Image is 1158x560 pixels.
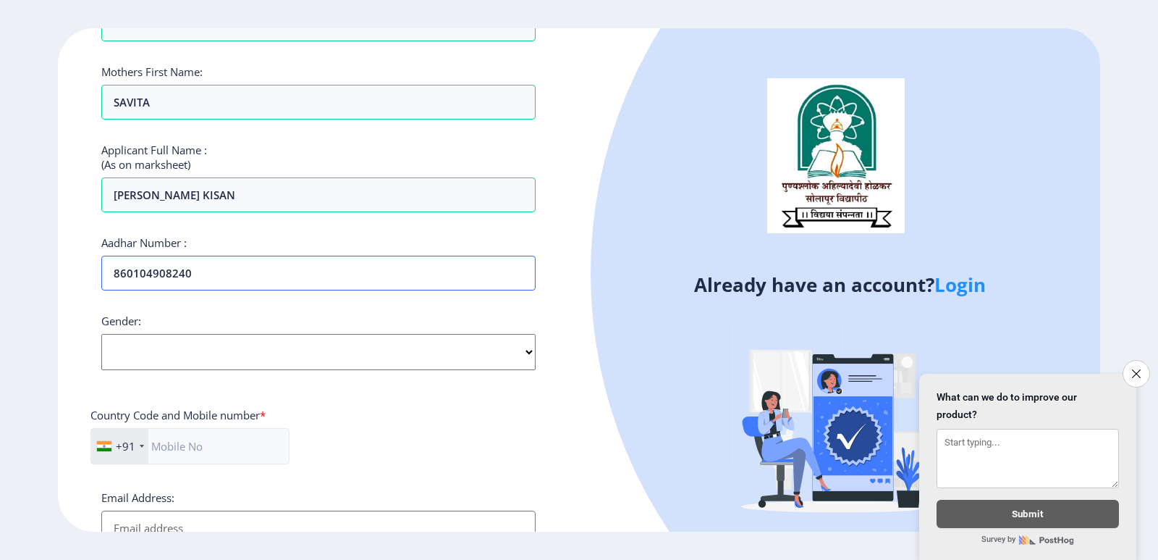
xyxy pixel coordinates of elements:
[101,64,203,79] label: Mothers First Name:
[101,511,536,546] input: Email address
[90,408,266,422] label: Country Code and Mobile number
[101,490,174,505] label: Email Address:
[91,429,148,464] div: India (भारत): +91
[101,314,141,328] label: Gender:
[101,143,207,172] label: Applicant Full Name : (As on marksheet)
[116,439,135,454] div: +91
[90,428,289,464] input: Mobile No
[934,272,986,298] a: Login
[767,78,905,233] img: logo
[101,235,187,250] label: Aadhar Number :
[101,177,536,212] input: Full Name
[590,273,1089,296] h4: Already have an account?
[101,256,536,291] input: Aadhar Number
[101,85,536,120] input: Last Name
[713,296,966,549] img: Verified-rafiki.svg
